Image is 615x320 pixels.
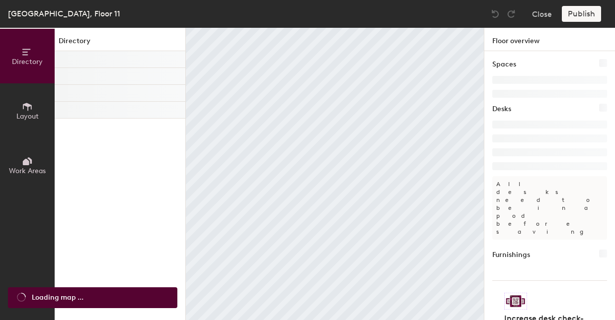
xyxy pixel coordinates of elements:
[506,9,516,19] img: Redo
[492,104,511,115] h1: Desks
[492,176,607,240] p: All desks need to be in a pod before saving
[492,250,530,260] h1: Furnishings
[484,28,615,51] h1: Floor overview
[16,112,39,121] span: Layout
[8,7,120,20] div: [GEOGRAPHIC_DATA], Floor 11
[9,167,46,175] span: Work Areas
[532,6,552,22] button: Close
[55,36,185,51] h1: Directory
[186,28,484,320] canvas: Map
[32,292,83,303] span: Loading map ...
[504,293,527,310] img: Sticker logo
[490,9,500,19] img: Undo
[12,58,43,66] span: Directory
[492,59,516,70] h1: Spaces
